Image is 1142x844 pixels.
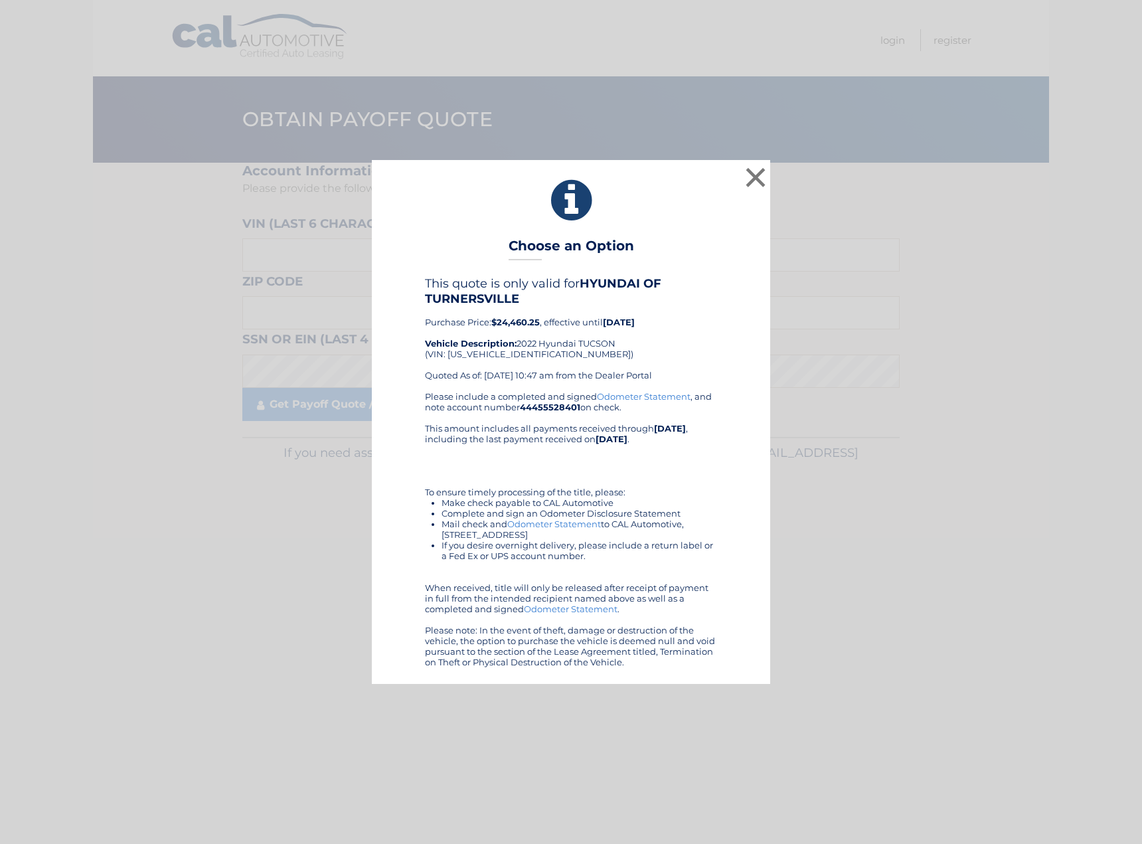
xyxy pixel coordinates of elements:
[597,391,691,402] a: Odometer Statement
[442,540,717,561] li: If you desire overnight delivery, please include a return label or a Fed Ex or UPS account number.
[596,434,627,444] b: [DATE]
[425,391,717,667] div: Please include a completed and signed , and note account number on check. This amount includes al...
[742,164,769,191] button: ×
[425,276,661,305] b: HYUNDAI OF TURNERSVILLE
[425,276,717,390] div: Purchase Price: , effective until 2022 Hyundai TUCSON (VIN: [US_VEHICLE_IDENTIFICATION_NUMBER]) Q...
[425,276,717,305] h4: This quote is only valid for
[507,519,601,529] a: Odometer Statement
[520,402,580,412] b: 44455528401
[491,317,540,327] b: $24,460.25
[442,497,717,508] li: Make check payable to CAL Automotive
[603,317,635,327] b: [DATE]
[509,238,634,261] h3: Choose an Option
[654,423,686,434] b: [DATE]
[524,604,617,614] a: Odometer Statement
[442,508,717,519] li: Complete and sign an Odometer Disclosure Statement
[442,519,717,540] li: Mail check and to CAL Automotive, [STREET_ADDRESS]
[425,338,517,349] strong: Vehicle Description:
